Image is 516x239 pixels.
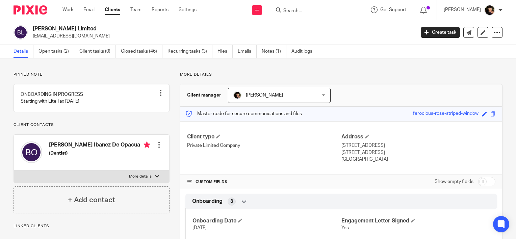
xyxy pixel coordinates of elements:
h4: CUSTOM FIELDS [187,179,341,185]
p: More details [129,174,152,179]
label: Show empty fields [435,178,473,185]
img: svg%3E [21,141,42,163]
a: Files [217,45,233,58]
a: Details [14,45,33,58]
p: [EMAIL_ADDRESS][DOMAIN_NAME] [33,33,411,39]
h3: Client manager [187,92,221,99]
span: [PERSON_NAME] [246,93,283,98]
a: Settings [179,6,197,13]
h2: [PERSON_NAME] Limited [33,25,335,32]
div: ferocious-rose-striped-window [413,110,479,118]
span: Onboarding [192,198,223,205]
a: Email [83,6,95,13]
p: Master code for secure communications and files [185,110,302,117]
p: [GEOGRAPHIC_DATA] [341,156,495,163]
a: Reports [152,6,169,13]
span: Get Support [380,7,406,12]
a: Work [62,6,73,13]
img: 20210723_200136.jpg [233,91,241,99]
a: Audit logs [291,45,317,58]
span: [DATE] [192,225,207,230]
a: Clients [105,6,120,13]
span: 3 [230,198,233,205]
img: Pixie [14,5,47,15]
input: Search [283,8,343,14]
h4: Client type [187,133,341,140]
img: svg%3E [14,25,28,39]
a: Notes (1) [262,45,286,58]
a: Emails [238,45,257,58]
a: Open tasks (2) [38,45,74,58]
h4: + Add contact [68,195,115,205]
h4: Onboarding Date [192,217,341,224]
span: Yes [341,225,349,230]
p: Client contacts [14,122,170,128]
p: [STREET_ADDRESS] [341,149,495,156]
p: Pinned note [14,72,170,77]
h4: Address [341,133,495,140]
p: Private Limited Company [187,142,341,149]
a: Create task [421,27,460,38]
a: Closed tasks (46) [121,45,162,58]
h4: Engagement Letter Signed [341,217,490,224]
h5: (Dentist) [49,150,150,157]
p: [PERSON_NAME] [444,6,481,13]
img: 20210723_200136.jpg [484,5,495,16]
a: Client tasks (0) [79,45,116,58]
i: Primary [144,141,150,148]
p: More details [180,72,502,77]
a: Team [130,6,141,13]
h4: [PERSON_NAME] Ibanez De Opacua [49,141,150,150]
p: [STREET_ADDRESS] [341,142,495,149]
a: Recurring tasks (3) [167,45,212,58]
p: Linked clients [14,223,170,229]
